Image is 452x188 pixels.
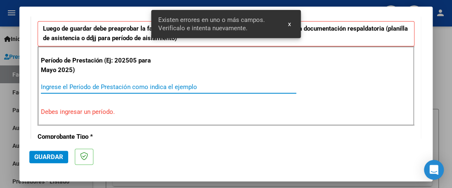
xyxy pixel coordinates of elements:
p: Comprobante Tipo * [38,132,151,142]
p: Debes ingresar un período. [41,107,411,117]
div: Open Intercom Messenger [424,160,444,180]
button: x [281,17,297,31]
span: Existen errores en uno o más campos. Verifícalo e intenta nuevamente. [158,16,278,32]
p: Período de Prestación (Ej: 202505 para Mayo 2025) [41,56,152,75]
span: x [288,20,291,28]
span: Guardar [34,153,63,161]
button: Guardar [29,151,68,163]
strong: Luego de guardar debe preaprobar la factura asociandola a un legajo de integración y subir la doc... [43,25,408,42]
